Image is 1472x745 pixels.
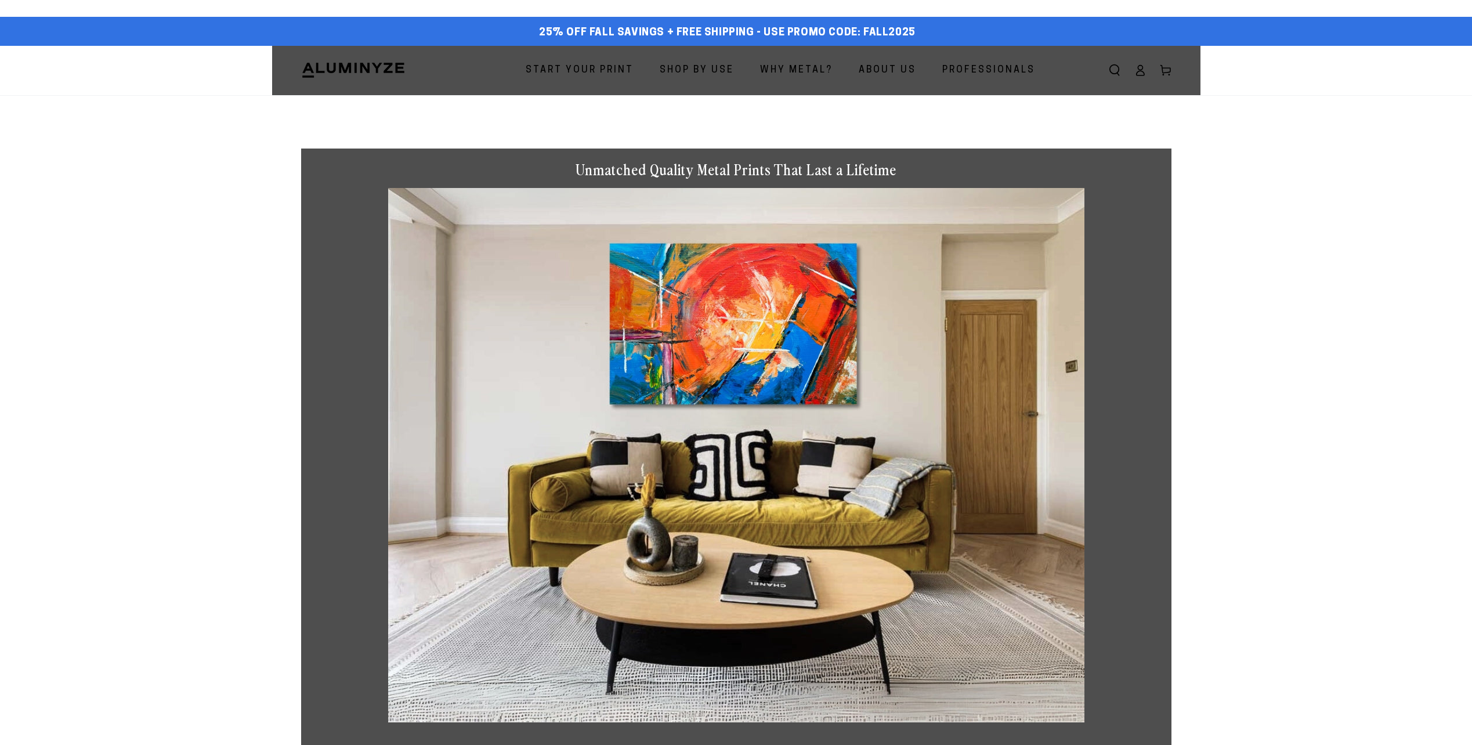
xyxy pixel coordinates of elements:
a: About Us [850,55,925,86]
a: Professionals [934,55,1044,86]
span: Start Your Print [526,62,634,79]
a: Shop By Use [651,55,743,86]
span: Professionals [942,62,1035,79]
span: 25% off FALL Savings + Free Shipping - Use Promo Code: FALL2025 [539,27,916,39]
a: Start Your Print [517,55,642,86]
span: Why Metal? [760,62,833,79]
h1: Unmatched Quality Metal Prints That Last a Lifetime [388,160,1084,179]
img: Aluminyze [301,62,406,79]
summary: Search our site [1102,57,1127,83]
h1: Metal Prints [301,95,1171,125]
span: Shop By Use [660,62,734,79]
span: About Us [859,62,916,79]
a: Why Metal? [751,55,841,86]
